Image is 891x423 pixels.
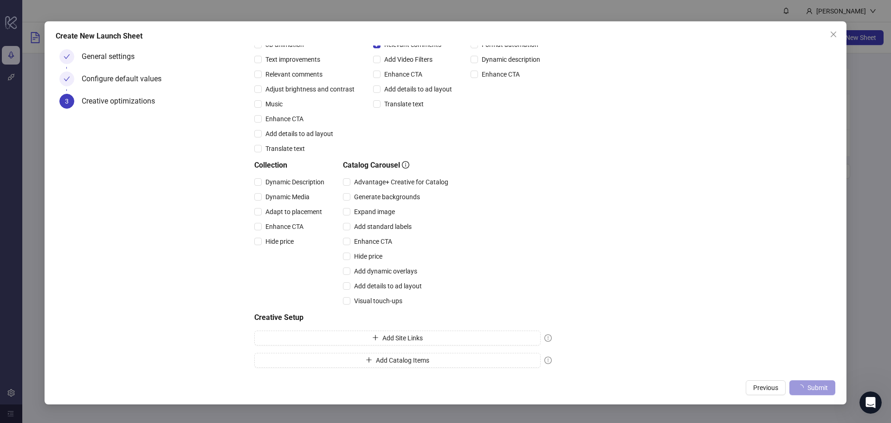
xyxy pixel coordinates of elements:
[350,221,415,232] span: Add standard labels
[789,380,835,395] button: Submit
[544,334,552,342] span: exclamation-circle
[262,114,307,124] span: Enhance CTA
[382,334,423,342] span: Add Site Links
[262,143,309,154] span: Translate text
[381,54,436,65] span: Add Video Filters
[64,76,70,82] span: check
[381,69,426,79] span: Enhance CTA
[254,331,541,345] button: Add Site Links
[262,221,307,232] span: Enhance CTA
[381,84,456,94] span: Add details to ad layout
[350,192,424,202] span: Generate backgrounds
[376,357,429,364] span: Add Catalog Items
[478,69,523,79] span: Enhance CTA
[254,353,541,368] button: Add Catalog Items
[64,53,70,60] span: check
[262,192,313,202] span: Dynamic Media
[262,69,326,79] span: Relevant comments
[753,384,778,391] span: Previous
[350,236,396,247] span: Enhance CTA
[65,98,69,105] span: 3
[402,161,409,169] span: info-circle
[343,160,452,171] h5: Catalog Carousel
[350,177,452,187] span: Advantage+ Creative for Catalog
[350,266,421,276] span: Add dynamic overlays
[830,31,837,38] span: close
[478,54,544,65] span: Dynamic description
[262,177,328,187] span: Dynamic Description
[82,94,162,109] div: Creative optimizations
[262,99,286,109] span: Music
[796,384,804,392] span: loading
[350,251,386,261] span: Hide price
[262,129,337,139] span: Add details to ad layout
[82,49,142,64] div: General settings
[366,357,372,363] span: plus
[746,380,786,395] button: Previous
[262,207,326,217] span: Adapt to placement
[859,391,882,414] iframe: Intercom live chat
[544,357,552,364] span: exclamation-circle
[56,31,835,42] div: Create New Launch Sheet
[350,281,426,291] span: Add details to ad layout
[262,236,297,247] span: Hide price
[381,99,427,109] span: Translate text
[262,54,324,65] span: Text improvements
[82,72,169,86] div: Configure default values
[262,84,358,94] span: Adjust brightness and contrast
[350,207,399,217] span: Expand image
[372,334,379,341] span: plus
[826,27,841,42] button: Close
[254,160,328,171] h5: Collection
[254,312,552,323] h5: Creative Setup
[350,296,406,306] span: Visual touch-ups
[807,384,828,391] span: Submit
